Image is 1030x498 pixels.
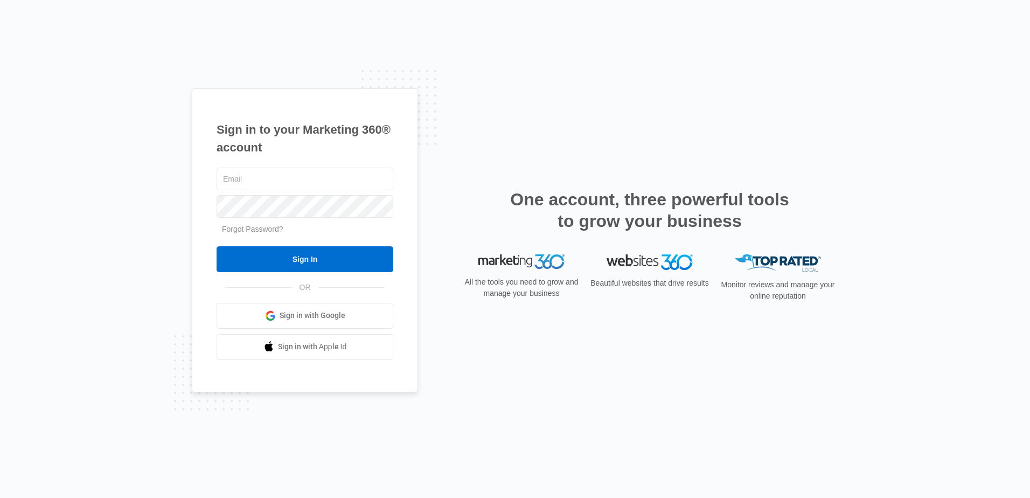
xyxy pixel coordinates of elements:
[461,276,582,299] p: All the tools you need to grow and manage your business
[507,189,792,232] h2: One account, three powerful tools to grow your business
[292,282,318,293] span: OR
[217,121,393,156] h1: Sign in to your Marketing 360® account
[222,225,283,233] a: Forgot Password?
[478,254,565,269] img: Marketing 360
[217,334,393,360] a: Sign in with Apple Id
[607,254,693,270] img: Websites 360
[217,246,393,272] input: Sign In
[735,254,821,272] img: Top Rated Local
[718,279,838,302] p: Monitor reviews and manage your online reputation
[280,310,345,321] span: Sign in with Google
[589,278,710,289] p: Beautiful websites that drive results
[217,168,393,190] input: Email
[278,341,347,352] span: Sign in with Apple Id
[217,303,393,329] a: Sign in with Google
